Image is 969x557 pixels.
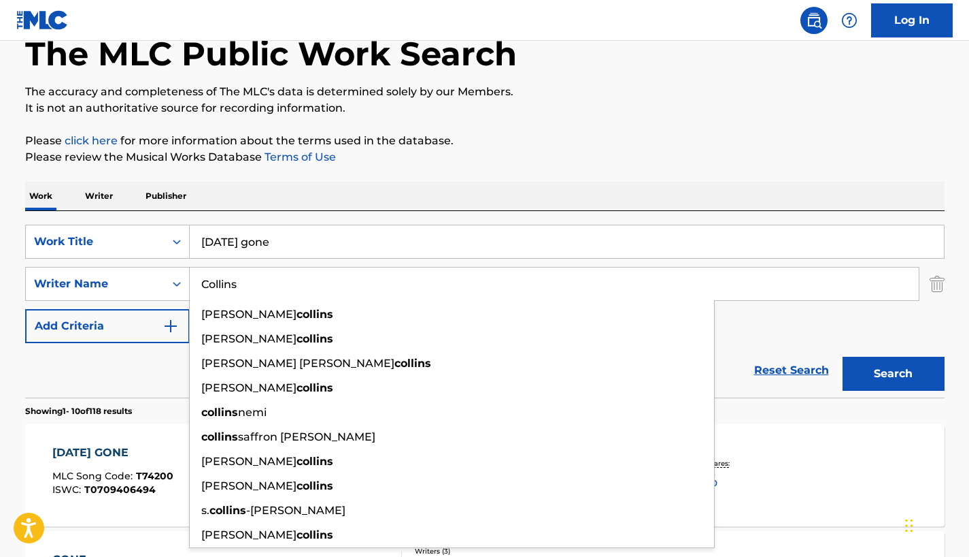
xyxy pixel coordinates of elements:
strong: collins [296,332,333,345]
div: Help [836,7,863,34]
img: help [841,12,857,29]
span: [PERSON_NAME] [PERSON_NAME] [201,357,394,370]
div: Work Title [34,234,156,250]
span: [PERSON_NAME] [201,381,296,394]
p: It is not an authoritative source for recording information. [25,100,945,116]
strong: collins [296,381,333,394]
span: saffron [PERSON_NAME] [238,430,375,443]
h1: The MLC Public Work Search [25,33,517,74]
img: search [806,12,822,29]
span: [PERSON_NAME] [201,479,296,492]
p: Work [25,182,56,210]
strong: collins [296,528,333,541]
strong: collins [296,479,333,492]
a: [DATE] GONEMLC Song Code:T74200ISWC:T0709406494Writers (2)[PERSON_NAME], [PERSON_NAME]Recording A... [25,424,945,526]
span: MLC Song Code : [52,470,136,482]
span: T74200 [136,470,173,482]
button: Add Criteria [25,309,190,343]
button: Search [843,357,945,391]
form: Search Form [25,225,945,398]
div: Writers ( 3 ) [415,546,620,556]
span: nemi [238,406,267,419]
a: Reset Search [747,355,836,385]
strong: collins [209,504,246,517]
span: [PERSON_NAME] [201,308,296,321]
iframe: Chat Widget [901,492,969,557]
span: [PERSON_NAME] [201,455,296,468]
span: T0709406494 [84,483,156,496]
span: [PERSON_NAME] [201,528,296,541]
span: ISWC : [52,483,84,496]
span: s. [201,504,209,517]
p: Please review the Musical Works Database [25,149,945,165]
div: Drag [905,505,913,546]
a: Terms of Use [262,150,336,163]
p: Publisher [141,182,190,210]
strong: collins [296,455,333,468]
a: Public Search [800,7,828,34]
div: Writer Name [34,276,156,292]
strong: collins [201,430,238,443]
span: [PERSON_NAME] [201,332,296,345]
strong: collins [394,357,431,370]
img: Delete Criterion [930,267,945,301]
p: Writer [81,182,117,210]
div: [DATE] GONE [52,445,173,461]
p: Showing 1 - 10 of 118 results [25,405,132,417]
a: click here [65,134,118,147]
strong: collins [201,406,238,419]
span: -[PERSON_NAME] [246,504,345,517]
img: 9d2ae6d4665cec9f34b9.svg [163,318,179,334]
p: The accuracy and completeness of The MLC's data is determined solely by our Members. [25,84,945,100]
strong: collins [296,308,333,321]
p: Please for more information about the terms used in the database. [25,133,945,149]
a: Log In [871,3,953,37]
img: MLC Logo [16,10,69,30]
